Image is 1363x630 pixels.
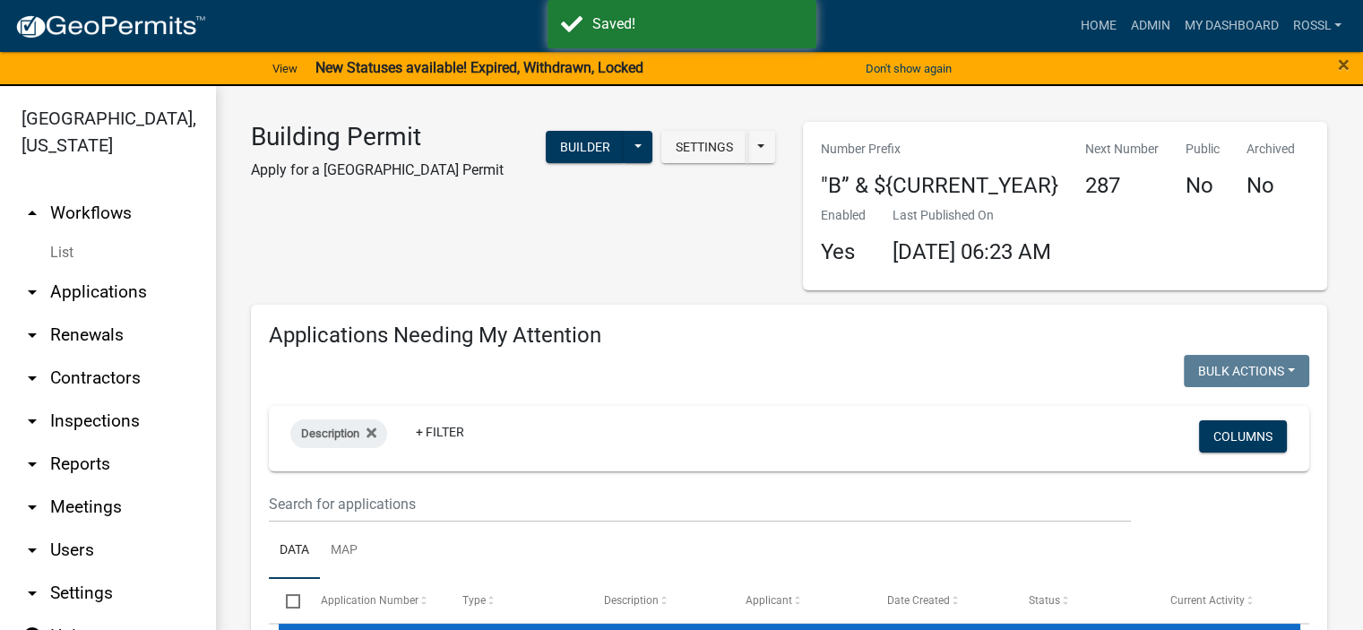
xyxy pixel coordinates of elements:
span: Description [604,594,659,607]
h4: No [1186,173,1220,199]
h4: "B” & ${CURRENT_YEAR} [821,173,1058,199]
a: + Filter [401,416,479,448]
h4: No [1247,173,1295,199]
span: Date Created [887,594,950,607]
a: View [265,54,305,83]
input: Search for applications [269,486,1131,522]
i: arrow_drop_down [22,324,43,346]
span: Type [462,594,486,607]
div: Saved! [592,13,803,35]
datatable-header-cell: Status [1012,579,1153,622]
button: Columns [1199,420,1287,453]
h3: Building Permit [251,122,504,152]
span: [DATE] 06:23 AM [893,239,1051,264]
datatable-header-cell: Date Created [870,579,1012,622]
button: Close [1338,54,1350,75]
span: Description [301,427,359,440]
datatable-header-cell: Application Number [303,579,444,622]
button: Bulk Actions [1184,355,1309,387]
p: Last Published On [893,206,1051,225]
i: arrow_drop_down [22,453,43,475]
p: Archived [1247,140,1295,159]
p: Next Number [1085,140,1159,159]
h4: 287 [1085,173,1159,199]
span: Application Number [321,594,418,607]
span: Current Activity [1170,594,1245,607]
button: Don't show again [858,54,959,83]
datatable-header-cell: Current Activity [1153,579,1295,622]
i: arrow_drop_down [22,496,43,518]
h4: Applications Needing My Attention [269,323,1309,349]
a: RossL [1285,9,1349,43]
a: Admin [1123,9,1177,43]
p: Apply for a [GEOGRAPHIC_DATA] Permit [251,160,504,181]
p: Enabled [821,206,866,225]
p: Public [1186,140,1220,159]
a: Map [320,522,368,580]
strong: New Statuses available! Expired, Withdrawn, Locked [315,59,643,76]
i: arrow_drop_down [22,583,43,604]
span: Status [1029,594,1060,607]
span: × [1338,52,1350,77]
a: My Dashboard [1177,9,1285,43]
p: Number Prefix [821,140,1058,159]
datatable-header-cell: Select [269,579,303,622]
i: arrow_drop_down [22,281,43,303]
button: Settings [661,131,747,163]
i: arrow_drop_up [22,203,43,224]
span: Applicant [746,594,792,607]
datatable-header-cell: Type [444,579,586,622]
button: Builder [546,131,625,163]
i: arrow_drop_down [22,410,43,432]
i: arrow_drop_down [22,539,43,561]
h4: Yes [821,239,866,265]
datatable-header-cell: Applicant [729,579,870,622]
i: arrow_drop_down [22,367,43,389]
a: Data [269,522,320,580]
datatable-header-cell: Description [587,579,729,622]
a: Home [1073,9,1123,43]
